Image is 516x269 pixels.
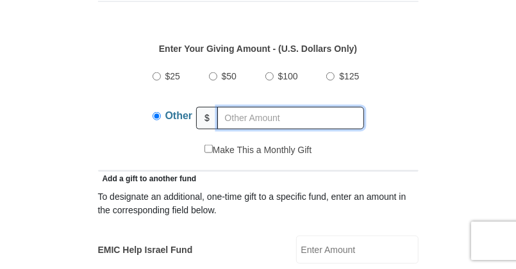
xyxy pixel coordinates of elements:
span: $125 [339,71,359,81]
span: Other [165,110,193,121]
div: To designate an additional, one-time gift to a specific fund, enter an amount in the correspondin... [98,190,419,217]
input: Enter Amount [296,236,419,264]
span: $ [196,107,218,129]
strong: Enter Your Giving Amount - (U.S. Dollars Only) [159,44,357,54]
label: EMIC Help Israel Fund [98,243,193,257]
label: Make This a Monthly Gift [204,143,312,157]
span: $25 [165,71,180,81]
input: Make This a Monthly Gift [204,145,213,153]
span: Add a gift to another fund [98,174,197,183]
span: $50 [222,71,237,81]
span: $100 [278,71,298,81]
input: Other Amount [217,107,364,129]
